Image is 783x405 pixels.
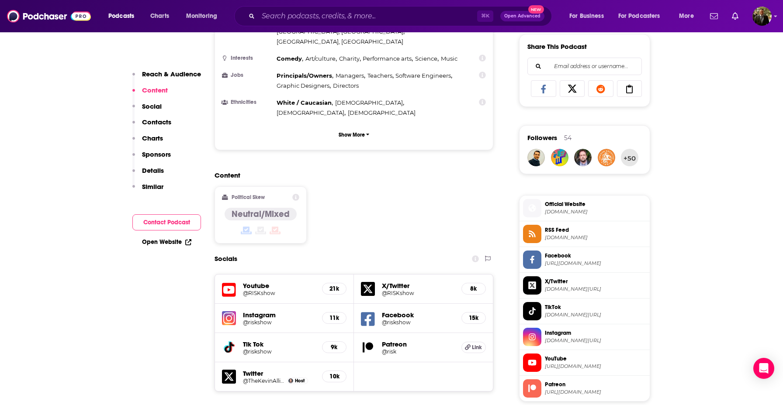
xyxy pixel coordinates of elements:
[132,214,201,230] button: Contact Podcast
[142,118,171,126] p: Contacts
[335,99,403,106] span: [DEMOGRAPHIC_DATA]
[500,11,544,21] button: Open AdvancedNew
[395,72,451,79] span: Software Engineers
[186,10,217,22] span: Monitoring
[382,311,454,319] h5: Facebook
[545,363,646,370] span: https://www.youtube.com/@RISKshow
[569,10,604,22] span: For Business
[523,328,646,346] a: Instagram[DOMAIN_NAME][URL]
[132,70,201,86] button: Reach & Audience
[382,319,454,326] a: @riskshow
[673,9,705,23] button: open menu
[563,9,615,23] button: open menu
[395,71,452,81] span: ,
[339,132,365,138] p: Show More
[277,72,332,79] span: Principals/Owners
[545,252,646,260] span: Facebook
[560,80,585,97] a: Share on X/Twitter
[243,311,315,319] h5: Instagram
[232,194,265,200] h2: Political Skew
[243,6,560,26] div: Search podcasts, credits, & more...
[335,98,404,108] span: ,
[363,55,412,62] span: Performance arts
[132,166,164,182] button: Details
[382,348,454,355] a: @risk
[523,302,646,320] a: TikTok[DOMAIN_NAME][URL]
[527,42,587,51] h3: Share This Podcast
[617,80,642,97] a: Copy Link
[339,54,361,64] span: ,
[545,389,646,395] span: https://www.patreon.com/risk
[598,149,615,166] a: krakenkreativestudio
[277,82,329,89] span: Graphic Designers
[243,348,315,355] a: @riskshow
[277,81,331,91] span: ,
[348,109,416,116] span: [DEMOGRAPHIC_DATA]
[527,149,545,166] a: Saneesh
[145,9,174,23] a: Charts
[545,303,646,311] span: TikTok
[222,127,486,143] button: Show More
[142,70,201,78] p: Reach & Audience
[243,378,285,384] a: @TheKevinAllison
[707,9,721,24] a: Show notifications dropdown
[753,358,774,379] div: Open Intercom Messenger
[132,134,163,150] button: Charts
[277,38,403,45] span: [GEOGRAPHIC_DATA], [GEOGRAPHIC_DATA]
[545,337,646,344] span: instagram.com/riskshow
[215,251,237,267] h2: Socials
[527,58,642,75] div: Search followers
[477,10,493,22] span: ⌘ K
[382,340,454,348] h5: Patreon
[243,281,315,290] h5: Youtube
[382,290,454,296] h5: @RISKshow
[277,108,346,118] span: ,
[329,285,339,292] h5: 21k
[382,281,454,290] h5: X/Twitter
[545,200,646,208] span: Official Website
[523,354,646,372] a: YouTube[URL][DOMAIN_NAME]
[277,99,332,106] span: White / Caucasian
[545,286,646,292] span: twitter.com/RISKshow
[523,225,646,243] a: RSS Feed[DOMAIN_NAME]
[545,278,646,285] span: X/Twitter
[132,102,162,118] button: Social
[142,166,164,175] p: Details
[339,55,360,62] span: Charity
[7,8,91,24] img: Podchaser - Follow, Share and Rate Podcasts
[564,134,572,142] div: 54
[142,86,168,94] p: Content
[545,355,646,363] span: YouTube
[329,314,339,322] h5: 11k
[523,276,646,295] a: X/Twitter[DOMAIN_NAME][URL]
[336,71,365,81] span: ,
[329,373,339,380] h5: 10k
[527,134,557,142] span: Followers
[535,58,634,75] input: Email address or username...
[545,234,646,241] span: feeds.megaphone.fm
[142,134,163,142] p: Charts
[222,311,236,325] img: iconImage
[305,54,337,64] span: ,
[243,290,315,296] a: @RISKshow
[277,55,302,62] span: Comedy
[469,285,478,292] h5: 8k
[180,9,229,23] button: open menu
[528,5,544,14] span: New
[523,199,646,217] a: Official Website[DOMAIN_NAME]
[132,118,171,134] button: Contacts
[142,102,162,110] p: Social
[305,55,336,62] span: Art/culture
[277,71,333,81] span: ,
[336,72,364,79] span: Managers
[523,251,646,269] a: Facebook[URL][DOMAIN_NAME]
[243,319,315,326] a: @riskshow
[329,343,339,351] h5: 9k
[142,182,163,191] p: Similar
[621,149,638,166] button: +50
